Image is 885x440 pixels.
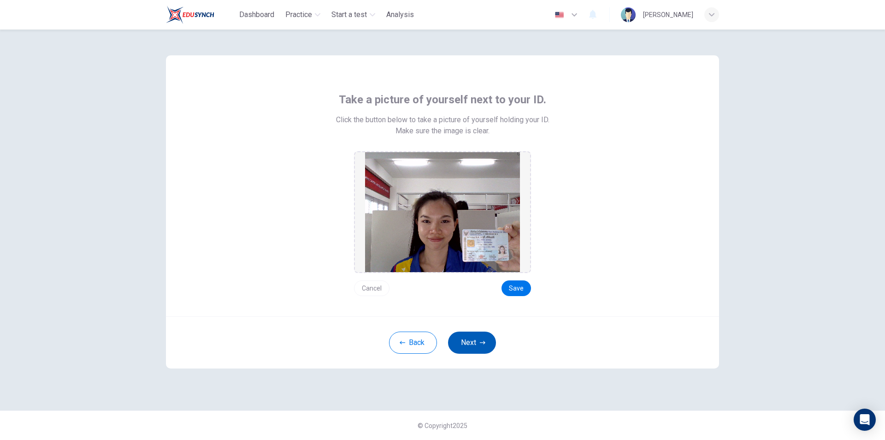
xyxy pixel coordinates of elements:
button: Dashboard [236,6,278,23]
img: Train Test logo [166,6,214,24]
span: Take a picture of yourself next to your ID. [339,92,546,107]
span: Make sure the image is clear. [395,125,490,137]
button: Back [389,332,437,354]
span: © Copyright 2025 [418,422,467,429]
span: Practice [285,9,312,20]
span: Click the button below to take a picture of yourself holding your ID. [336,114,549,125]
button: Cancel [354,280,389,296]
button: Analysis [383,6,418,23]
div: Open Intercom Messenger [854,409,876,431]
img: en [554,12,565,18]
button: Practice [282,6,324,23]
span: Start a test [331,9,367,20]
button: Start a test [328,6,379,23]
a: Train Test logo [166,6,236,24]
button: Next [448,332,496,354]
button: Save [501,280,531,296]
img: preview screemshot [365,152,520,272]
span: Dashboard [239,9,274,20]
div: [PERSON_NAME] [643,9,693,20]
span: Analysis [386,9,414,20]
img: Profile picture [621,7,636,22]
